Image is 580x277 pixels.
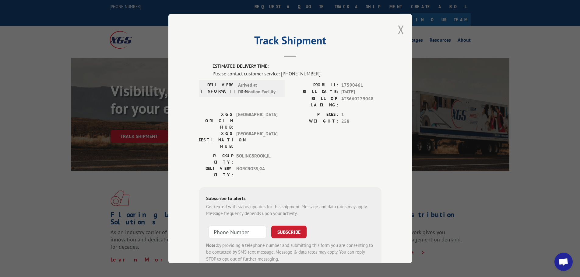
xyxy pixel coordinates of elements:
span: 17590461 [341,81,381,88]
div: Subscribe to alerts [206,194,374,203]
span: BOLINGBROOK , IL [236,152,277,165]
label: WEIGHT: [290,118,338,125]
input: Phone Number [209,225,266,238]
span: [DATE] [341,88,381,95]
div: by providing a telephone number and submitting this form you are consenting to be contacted by SM... [206,242,374,262]
label: BILL DATE: [290,88,338,95]
span: [GEOGRAPHIC_DATA] [236,111,277,130]
label: PICKUP CITY: [199,152,233,165]
span: ATS660279048 [341,95,381,108]
label: XGS ORIGIN HUB: [199,111,233,130]
label: BILL OF LADING: [290,95,338,108]
button: Close modal [398,22,404,38]
span: 1 [341,111,381,118]
div: Please contact customer service: [PHONE_NUMBER]. [213,70,381,77]
label: DELIVERY INFORMATION: [201,81,235,95]
label: PROBILL: [290,81,338,88]
span: NORCROSS , GA [236,165,277,178]
label: ESTIMATED DELIVERY TIME: [213,63,381,70]
label: PIECES: [290,111,338,118]
strong: Note: [206,242,217,248]
div: Open chat [554,253,573,271]
span: 258 [341,118,381,125]
h2: Track Shipment [199,36,381,48]
div: Get texted with status updates for this shipment. Message and data rates may apply. Message frequ... [206,203,374,217]
label: DELIVERY CITY: [199,165,233,178]
span: [GEOGRAPHIC_DATA] [236,130,277,149]
span: Arrived at Destination Facility [238,81,279,95]
label: XGS DESTINATION HUB: [199,130,233,149]
button: SUBSCRIBE [271,225,307,238]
